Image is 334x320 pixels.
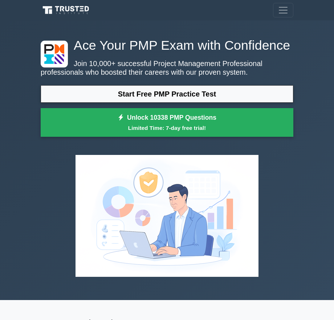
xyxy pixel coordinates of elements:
[41,59,293,77] p: Join 10,000+ successful Project Management Professional professionals who boosted their careers w...
[273,3,293,17] button: Toggle navigation
[70,149,264,283] img: Project Management Professional Preview
[41,108,293,137] a: Unlock 10338 PMP QuestionsLimited Time: 7-day free trial!
[41,38,293,53] h1: Ace Your PMP Exam with Confidence
[41,85,293,103] a: Start Free PMP Practice Test
[50,124,284,132] small: Limited Time: 7-day free trial!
